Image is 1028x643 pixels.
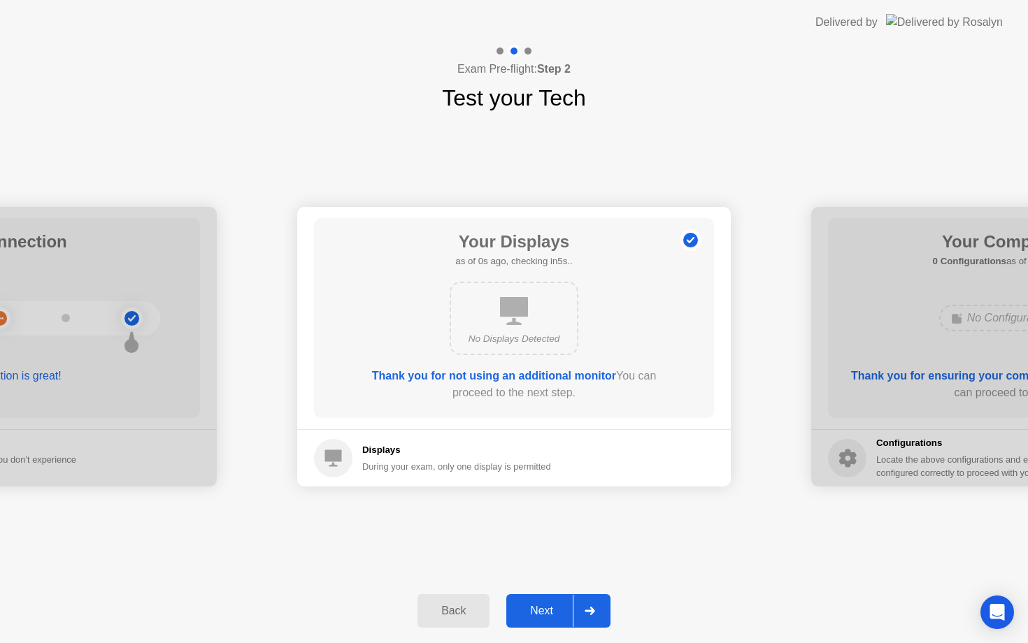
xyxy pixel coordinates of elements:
[511,605,573,617] div: Next
[372,370,616,382] b: Thank you for not using an additional monitor
[537,63,571,75] b: Step 2
[455,254,572,268] h5: as of 0s ago, checking in5s..
[362,443,551,457] h5: Displays
[886,14,1003,30] img: Delivered by Rosalyn
[506,594,611,628] button: Next
[462,332,566,346] div: No Displays Detected
[417,594,490,628] button: Back
[980,595,1014,629] div: Open Intercom Messenger
[354,368,674,401] div: You can proceed to the next step.
[457,61,571,78] h4: Exam Pre-flight:
[815,14,878,31] div: Delivered by
[442,81,586,115] h1: Test your Tech
[362,460,551,473] div: During your exam, only one display is permitted
[422,605,485,617] div: Back
[455,229,572,254] h1: Your Displays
